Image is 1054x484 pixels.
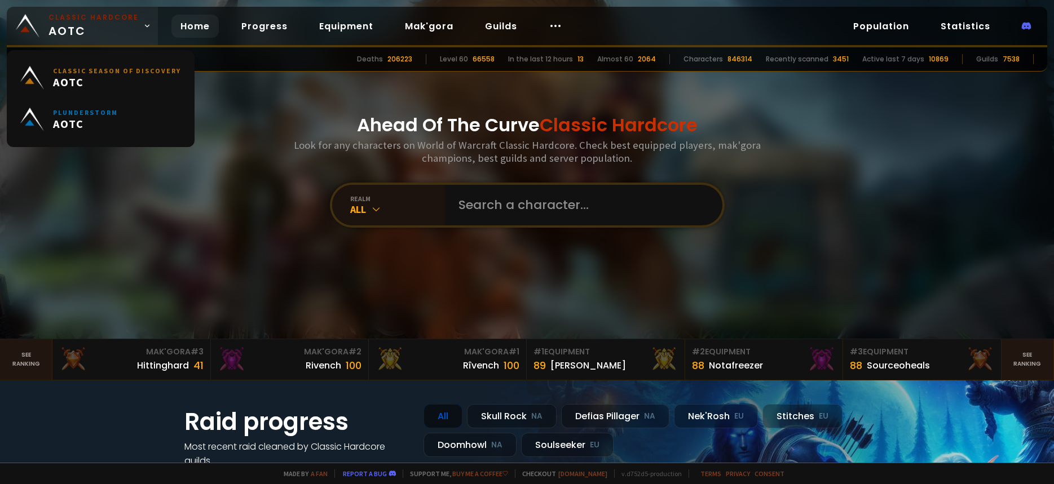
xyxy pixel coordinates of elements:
[533,358,546,373] div: 89
[306,358,341,372] div: Rivench
[550,358,626,372] div: [PERSON_NAME]
[727,54,752,64] div: 846314
[473,54,495,64] div: 66558
[357,112,698,139] h1: Ahead Of The Curve
[976,54,998,64] div: Guilds
[929,54,949,64] div: 10869
[452,185,709,225] input: Search a character...
[52,339,210,380] a: Mak'Gora#3Hittinghard41
[193,358,204,373] div: 41
[692,346,705,357] span: # 2
[762,404,843,428] div: Stitches
[357,54,383,64] div: Deaths
[424,404,462,428] div: All
[843,339,1001,380] a: #3Equipment88Sourceoheals
[191,346,204,357] span: # 3
[403,469,508,478] span: Support me,
[137,358,189,372] div: Hittinghard
[387,54,412,64] div: 206223
[850,358,862,373] div: 88
[350,194,445,203] div: realm
[59,346,203,358] div: Mak'Gora
[504,358,519,373] div: 100
[277,469,328,478] span: Made by
[211,339,369,380] a: Mak'Gora#2Rivench100
[396,15,462,38] a: Mak'gora
[440,54,468,64] div: Level 60
[508,54,573,64] div: In the last 12 hours
[558,469,607,478] a: [DOMAIN_NAME]
[844,15,918,38] a: Population
[726,469,750,478] a: Privacy
[452,469,508,478] a: Buy me a coffee
[53,108,118,117] small: Plunderstorm
[700,469,721,478] a: Terms
[218,346,361,358] div: Mak'Gora
[467,404,557,428] div: Skull Rock
[674,404,758,428] div: Nek'Rosh
[491,439,502,451] small: NA
[850,346,863,357] span: # 3
[369,339,527,380] a: Mak'Gora#1Rîvench100
[685,339,843,380] a: #2Equipment88Notafreezer
[53,117,118,131] span: AOTC
[531,411,543,422] small: NA
[48,12,139,23] small: Classic Hardcore
[521,433,614,457] div: Soulseeker
[424,433,517,457] div: Doomhowl
[833,54,849,64] div: 3451
[638,54,656,64] div: 2064
[476,15,526,38] a: Guilds
[232,15,297,38] a: Progress
[862,54,924,64] div: Active last 7 days
[48,12,139,39] span: AOTC
[376,346,519,358] div: Mak'Gora
[515,469,607,478] span: Checkout
[14,57,188,99] a: Classic Season of DiscoveryAOTC
[734,411,744,422] small: EU
[310,15,382,38] a: Equipment
[311,469,328,478] a: a fan
[14,99,188,140] a: PlunderstormAOTC
[850,346,994,358] div: Equipment
[540,112,698,137] span: Classic Hardcore
[1003,54,1020,64] div: 7538
[346,358,361,373] div: 100
[597,54,633,64] div: Almost 60
[463,358,499,372] div: Rîvench
[184,439,410,468] h4: Most recent raid cleaned by Classic Hardcore guilds
[1002,339,1054,380] a: Seeranking
[683,54,723,64] div: Characters
[644,411,655,422] small: NA
[766,54,828,64] div: Recently scanned
[533,346,677,358] div: Equipment
[692,358,704,373] div: 88
[509,346,519,357] span: # 1
[561,404,669,428] div: Defias Pillager
[755,469,784,478] a: Consent
[184,404,410,439] h1: Raid progress
[590,439,599,451] small: EU
[343,469,387,478] a: Report a bug
[932,15,999,38] a: Statistics
[53,66,181,75] small: Classic Season of Discovery
[53,75,181,89] span: AOTC
[867,358,930,372] div: Sourceoheals
[819,411,828,422] small: EU
[350,203,445,216] div: All
[533,346,544,357] span: # 1
[577,54,584,64] div: 13
[349,346,361,357] span: # 2
[692,346,836,358] div: Equipment
[709,358,763,372] div: Notafreezer
[289,139,765,165] h3: Look for any characters on World of Warcraft Classic Hardcore. Check best equipped players, mak'g...
[614,469,682,478] span: v. d752d5 - production
[527,339,685,380] a: #1Equipment89[PERSON_NAME]
[171,15,219,38] a: Home
[7,7,158,45] a: Classic HardcoreAOTC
